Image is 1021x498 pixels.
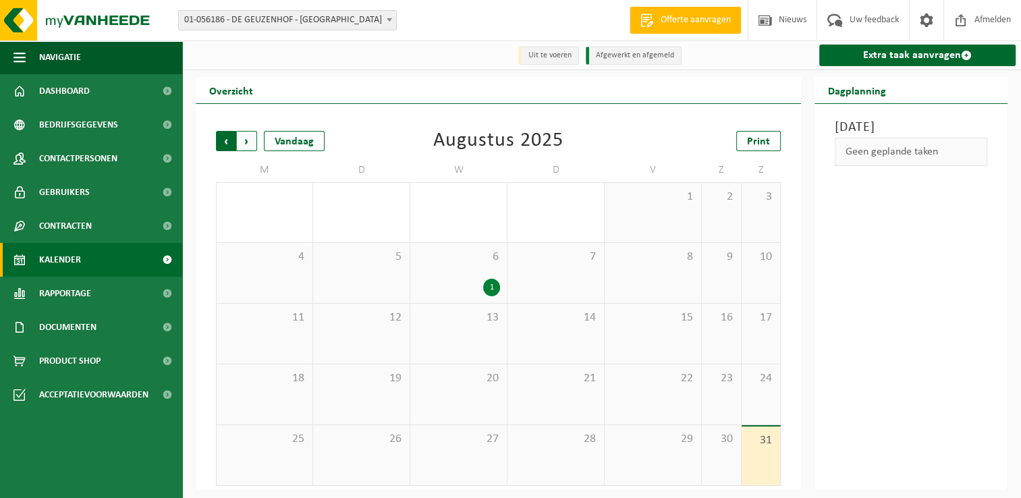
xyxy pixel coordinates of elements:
h3: [DATE] [835,117,987,138]
span: 21 [514,371,597,386]
span: 27 [417,432,500,447]
span: 12 [320,310,403,325]
span: Print [747,136,770,147]
li: Uit te voeren [518,47,579,65]
span: 24 [748,371,774,386]
span: 01-056186 - DE GEUZENHOF - GERAARDSBERGEN [179,11,396,30]
a: Extra taak aanvragen [819,45,1016,66]
span: Dashboard [39,74,90,108]
span: 01-056186 - DE GEUZENHOF - GERAARDSBERGEN [178,10,397,30]
span: 10 [748,250,774,265]
span: 17 [748,310,774,325]
span: 25 [223,432,306,447]
span: 8 [611,250,694,265]
span: Kalender [39,243,81,277]
span: 26 [320,432,403,447]
span: 19 [320,371,403,386]
td: M [216,158,313,182]
span: 11 [223,310,306,325]
span: Contracten [39,209,92,243]
div: Vandaag [264,131,325,151]
h2: Dagplanning [815,77,900,103]
span: 16 [709,310,734,325]
span: 18 [223,371,306,386]
span: Acceptatievoorwaarden [39,378,148,412]
span: Contactpersonen [39,142,117,175]
span: Documenten [39,310,96,344]
td: Z [702,158,742,182]
span: Gebruikers [39,175,90,209]
span: Vorige [216,131,236,151]
span: 4 [223,250,306,265]
span: 9 [709,250,734,265]
span: 1 [611,190,694,204]
td: Z [742,158,781,182]
a: Offerte aanvragen [630,7,741,34]
li: Afgewerkt en afgemeld [586,47,682,65]
div: Geen geplande taken [835,138,987,166]
span: 6 [417,250,500,265]
div: 1 [483,279,500,296]
span: Offerte aanvragen [657,13,734,27]
div: Augustus 2025 [433,131,563,151]
span: 29 [611,432,694,447]
span: 30 [709,432,734,447]
td: W [410,158,507,182]
td: V [605,158,702,182]
span: 3 [748,190,774,204]
td: D [313,158,410,182]
span: Volgende [237,131,257,151]
span: 14 [514,310,597,325]
span: 2 [709,190,734,204]
span: 13 [417,310,500,325]
span: 22 [611,371,694,386]
span: 15 [611,310,694,325]
span: 23 [709,371,734,386]
span: Rapportage [39,277,91,310]
span: Navigatie [39,40,81,74]
span: 20 [417,371,500,386]
span: 31 [748,433,774,448]
span: Bedrijfsgegevens [39,108,118,142]
a: Print [736,131,781,151]
span: 5 [320,250,403,265]
span: 7 [514,250,597,265]
td: D [507,158,605,182]
span: 28 [514,432,597,447]
h2: Overzicht [196,77,267,103]
span: Product Shop [39,344,101,378]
